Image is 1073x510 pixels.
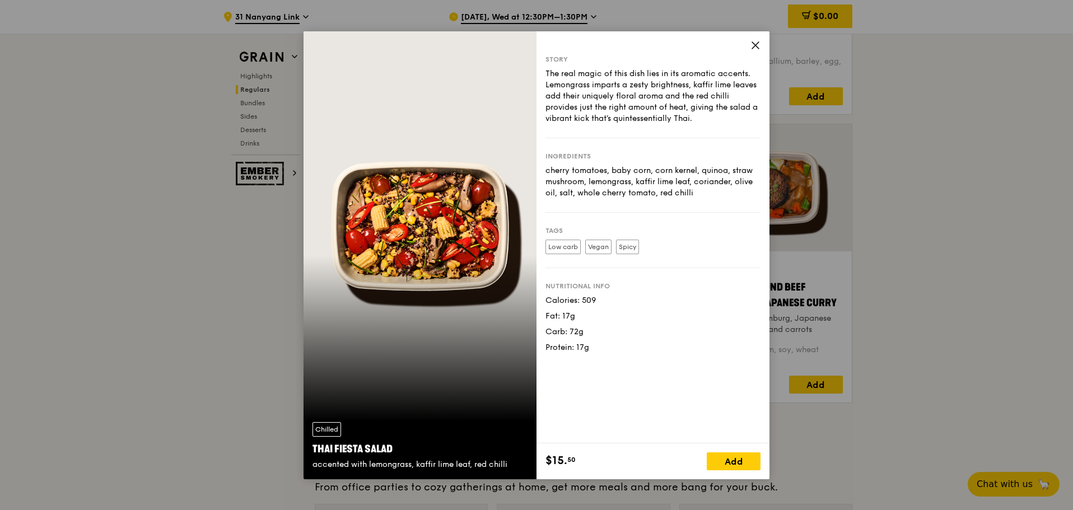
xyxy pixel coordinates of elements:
[312,422,341,437] div: Chilled
[545,295,761,306] div: Calories: 509
[545,165,761,199] div: cherry tomatoes, baby corn, corn kernel, quinoa, straw mushroom, lemongrass, kaffir lime leaf, co...
[616,240,639,254] label: Spicy
[545,68,761,124] div: The real magic of this dish lies in its aromatic accents. Lemongrass imparts a zesty brightness, ...
[545,452,567,469] span: $15.
[545,282,761,291] div: Nutritional info
[545,152,761,161] div: Ingredients
[545,311,761,322] div: Fat: 17g
[545,326,761,338] div: Carb: 72g
[312,459,528,470] div: accented with lemongrass, kaffir lime leaf, red chilli
[585,240,612,254] label: Vegan
[545,55,761,64] div: Story
[567,455,576,464] span: 50
[312,441,528,457] div: Thai Fiesta Salad
[545,342,761,353] div: Protein: 17g
[545,240,581,254] label: Low carb
[545,226,761,235] div: Tags
[707,452,761,470] div: Add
